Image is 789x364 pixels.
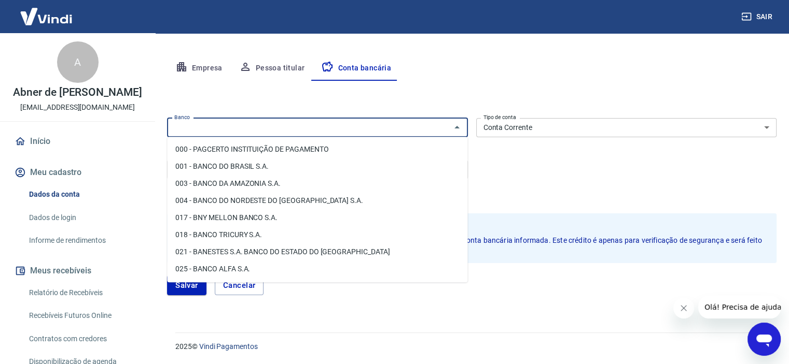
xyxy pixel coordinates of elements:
button: Meus recebíveis [12,259,143,282]
li: 025 - BANCO ALFA S.A. [167,260,467,278]
b: Atenção [193,221,768,233]
li: 004 - BANCO DO NORDESTE DO [GEOGRAPHIC_DATA] S.A. [167,192,467,209]
a: Contratos com credores [25,328,143,350]
label: Tipo de conta [483,113,516,121]
li: 017 - BNY MELLON BANCO S.A. [167,209,467,226]
button: Cancelar [215,275,264,295]
button: Sair [739,7,777,26]
span: Ao cadastrar uma nova conta bancária, faremos um crédito de valor simbólico na conta bancária inf... [193,236,764,255]
li: 033 - SANTANDER S.A. [167,278,467,295]
p: 2025 © [175,341,764,352]
label: Banco [174,113,190,121]
button: Pessoa titular [231,56,313,81]
a: Início [12,130,143,153]
li: 000 - PAGCERTO INSTITUIÇÃO DE PAGAMENTO [167,141,467,158]
button: Conta bancária [313,56,399,81]
li: 003 - BANCO DA AMAZONIA S.A. [167,175,467,192]
li: 021 - BANESTES S.A. BANCO DO ESTADO DO [GEOGRAPHIC_DATA] [167,243,467,260]
button: Empresa [167,56,231,81]
iframe: Botão para abrir a janela de mensagens [748,323,781,356]
a: Dados de login [25,207,143,228]
button: Fechar [450,120,464,135]
a: Informe de rendimentos [25,230,143,251]
a: Dados da conta [25,184,143,205]
img: Vindi [12,1,80,32]
a: Vindi Pagamentos [199,342,258,351]
p: Abner de [PERSON_NAME] [13,87,142,98]
a: Relatório de Recebíveis [25,282,143,303]
p: [EMAIL_ADDRESS][DOMAIN_NAME] [20,102,135,113]
iframe: Fechar mensagem [673,298,694,318]
button: Meu cadastro [12,161,143,184]
li: 018 - BANCO TRICURY S.A. [167,226,467,243]
li: 001 - BANCO DO BRASIL S.A. [167,158,467,175]
span: Olá! Precisa de ajuda? [6,7,87,16]
iframe: Mensagem da empresa [698,296,781,318]
div: A [57,41,99,83]
a: Recebíveis Futuros Online [25,305,143,326]
button: Salvar [167,275,206,295]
